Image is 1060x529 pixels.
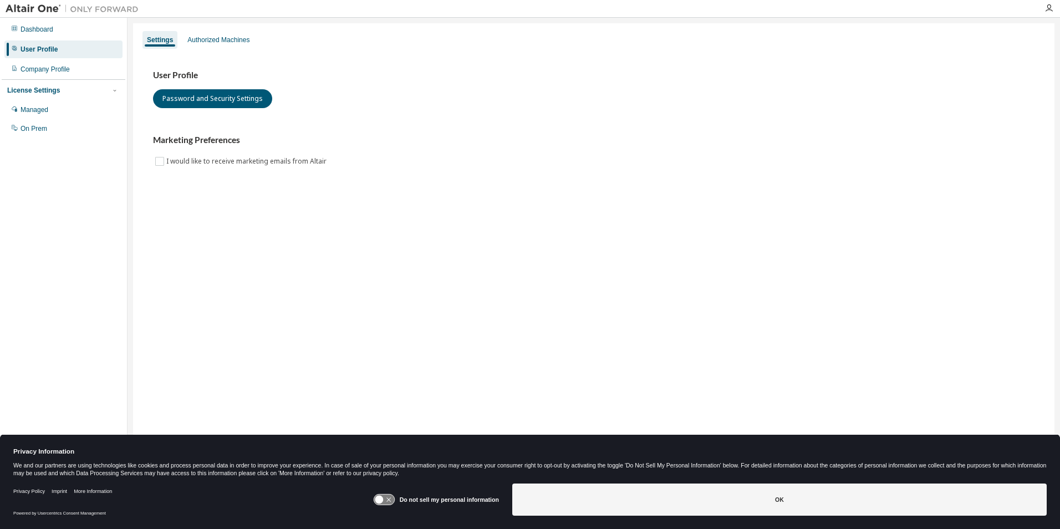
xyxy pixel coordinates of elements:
[21,105,48,114] div: Managed
[153,89,272,108] button: Password and Security Settings
[21,65,70,74] div: Company Profile
[21,25,53,34] div: Dashboard
[187,35,249,44] div: Authorized Machines
[21,124,47,133] div: On Prem
[166,155,329,168] label: I would like to receive marketing emails from Altair
[6,3,144,14] img: Altair One
[153,70,1034,81] h3: User Profile
[147,35,173,44] div: Settings
[21,45,58,54] div: User Profile
[7,86,60,95] div: License Settings
[153,135,1034,146] h3: Marketing Preferences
